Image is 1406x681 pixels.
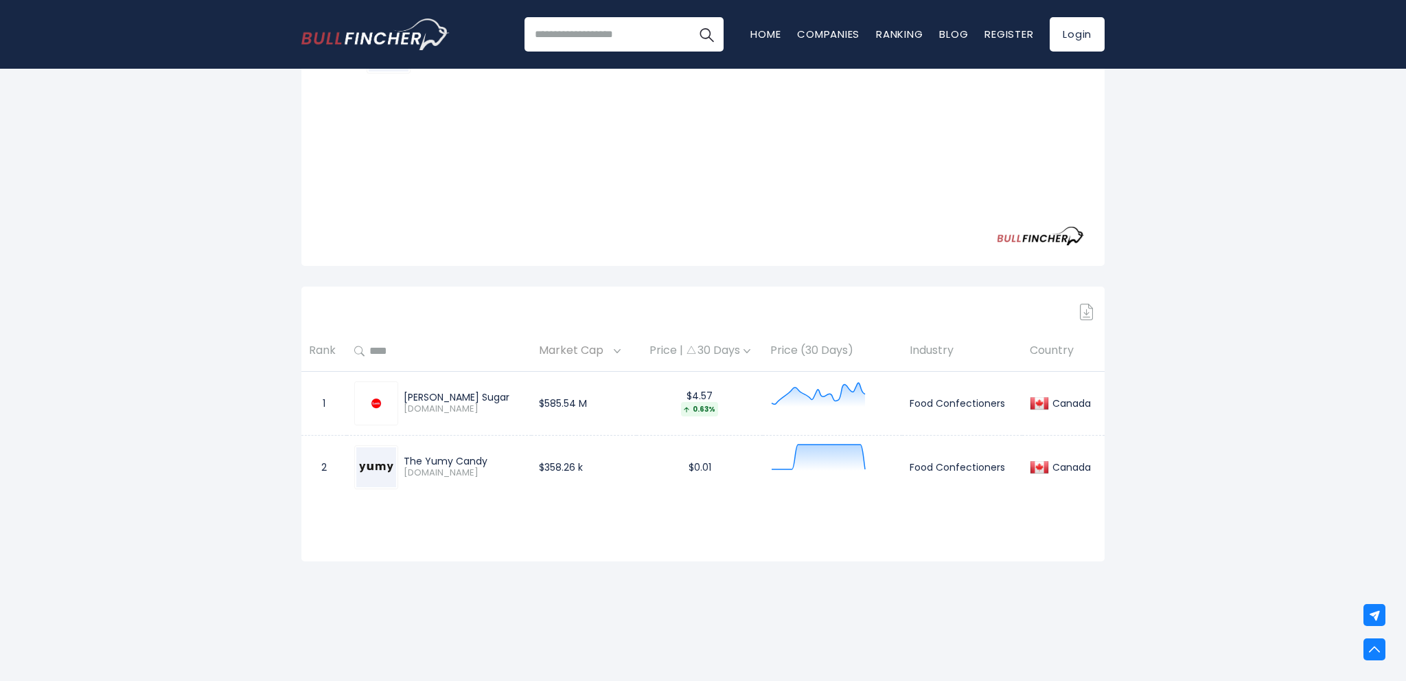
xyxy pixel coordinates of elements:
[902,435,1022,499] td: Food Confectioners
[539,340,610,361] span: Market Cap
[876,27,923,41] a: Ranking
[301,435,347,499] td: 2
[404,467,524,479] span: [DOMAIN_NAME]
[404,391,524,403] div: [PERSON_NAME] Sugar
[301,19,449,50] a: Go to homepage
[939,27,968,41] a: Blog
[404,403,524,415] span: [DOMAIN_NAME]
[797,27,860,41] a: Companies
[301,331,347,372] th: Rank
[750,27,781,41] a: Home
[1050,17,1105,52] a: Login
[644,390,754,416] div: $4.57
[1022,331,1105,372] th: Country
[902,371,1022,435] td: Food Confectioners
[404,455,524,467] div: The Yumy Candy
[763,331,902,372] th: Price (30 Days)
[902,331,1022,372] th: Industry
[1049,461,1091,473] div: Canada
[644,461,754,473] div: $0.01
[531,435,636,499] td: $358.26 k
[301,19,450,50] img: Bullfincher logo
[1049,397,1091,410] div: Canada
[689,17,724,52] button: Search
[681,402,718,416] div: 0.63%
[356,447,396,487] img: TYUM.CN.png
[984,27,1033,41] a: Register
[301,371,347,435] td: 1
[531,371,636,435] td: $585.54 M
[371,398,382,409] img: RSI.TO.png
[644,344,754,358] div: Price | 30 Days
